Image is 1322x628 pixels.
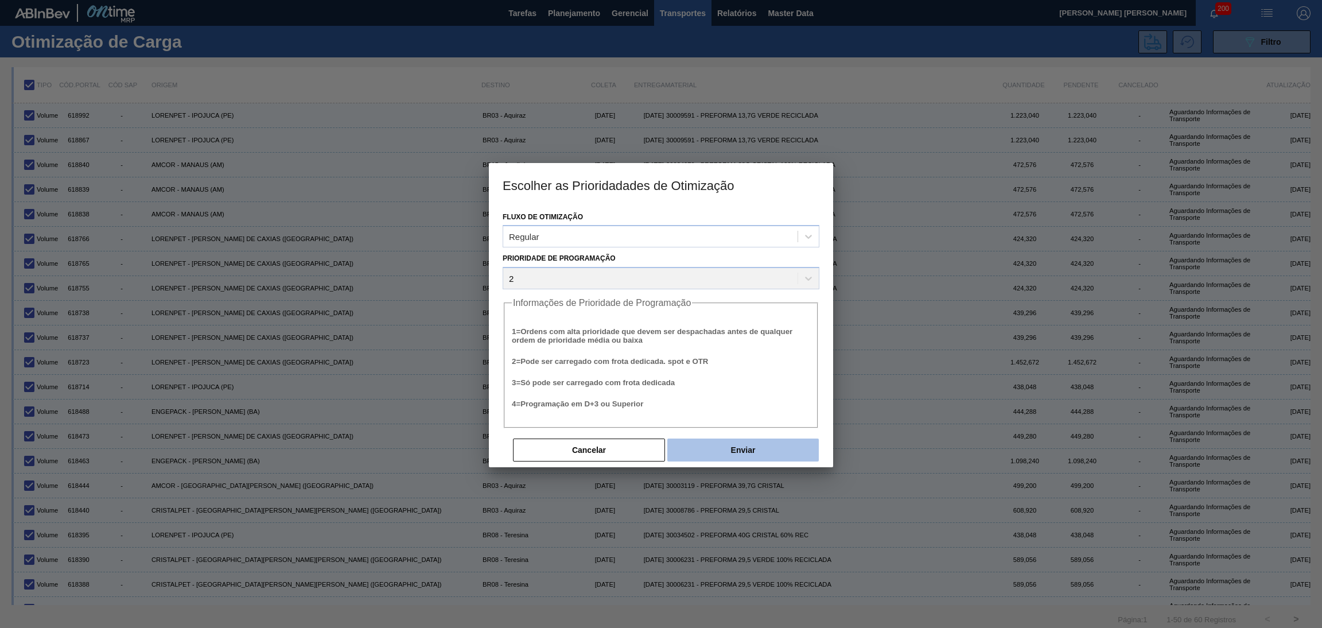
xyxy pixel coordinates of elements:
[509,232,539,242] div: Regular
[489,163,833,207] h3: Escolher as Prioridadades de Otimização
[512,400,810,408] h5: 4 = Programação em D+3 ou Superior
[503,213,583,221] label: Fluxo de Otimização
[512,357,810,366] h5: 2 = Pode ser carregado com frota dedicada. spot e OTR
[513,439,665,462] button: Cancelar
[512,327,810,344] h5: 1 = Ordens com alta prioridade que devem ser despachadas antes de qualquer ordem de prioridade mé...
[667,439,819,462] button: Enviar
[512,298,692,308] legend: Informações de Prioridade de Programação
[503,254,616,262] label: Prioridade de Programação
[512,378,810,387] h5: 3 = Só pode ser carregado com frota dedicada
